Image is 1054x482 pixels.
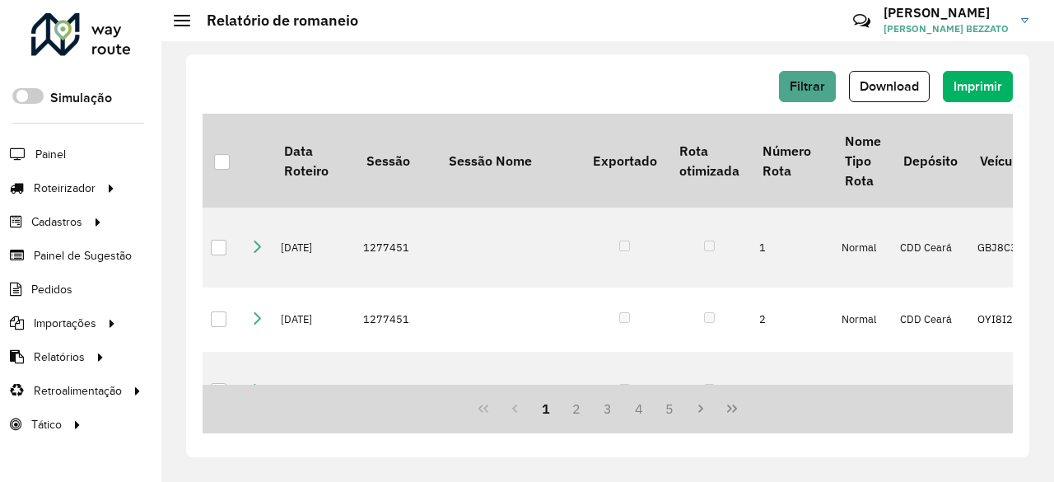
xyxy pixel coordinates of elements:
span: [PERSON_NAME] BEZZATO [884,21,1009,36]
button: 1 [530,393,562,424]
td: 1277451 [355,352,437,432]
button: 2 [561,393,592,424]
button: Filtrar [779,71,836,102]
span: Retroalimentação [34,382,122,400]
span: Filtrar [790,79,825,93]
button: Last Page [716,393,748,424]
span: Painel [35,146,66,163]
td: 1 [751,208,833,288]
button: Imprimir [943,71,1013,102]
td: CDD Ceará [892,288,968,352]
td: 3 [751,352,833,432]
button: Next Page [685,393,716,424]
td: POJ3J10 [969,352,1035,432]
button: 5 [655,393,686,424]
h3: [PERSON_NAME] [884,5,1009,21]
td: Normal [833,352,892,432]
td: CDD Ceará [892,352,968,432]
span: Tático [31,416,62,433]
td: CDD Ceará [892,208,968,288]
td: 1277451 [355,288,437,352]
span: Imprimir [954,79,1002,93]
th: Número Rota [751,114,833,208]
span: Relatórios [34,349,85,366]
td: OYI8I21 [969,288,1035,352]
td: Normal [833,288,892,352]
button: 4 [623,393,655,424]
th: Sessão [355,114,437,208]
th: Depósito [892,114,968,208]
span: Importações [34,315,96,332]
button: Download [849,71,930,102]
button: 3 [592,393,623,424]
td: 2 [751,288,833,352]
td: [DATE] [273,288,355,352]
th: Veículo [969,114,1035,208]
th: Sessão Nome [437,114,581,208]
th: Data Roteiro [273,114,355,208]
span: Roteirizador [34,180,96,197]
td: Normal [833,208,892,288]
td: GBJ8C36 [969,208,1035,288]
th: Nome Tipo Rota [833,114,892,208]
th: Rota otimizada [668,114,750,208]
span: Cadastros [31,213,82,231]
a: Contato Rápido [844,3,879,39]
span: Painel de Sugestão [34,247,132,264]
span: Download [860,79,919,93]
label: Simulação [50,88,112,108]
h2: Relatório de romaneio [190,12,358,30]
span: Pedidos [31,281,72,298]
td: [DATE] [273,208,355,288]
td: 1277451 [355,208,437,288]
td: [DATE] [273,352,355,432]
th: Exportado [581,114,668,208]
